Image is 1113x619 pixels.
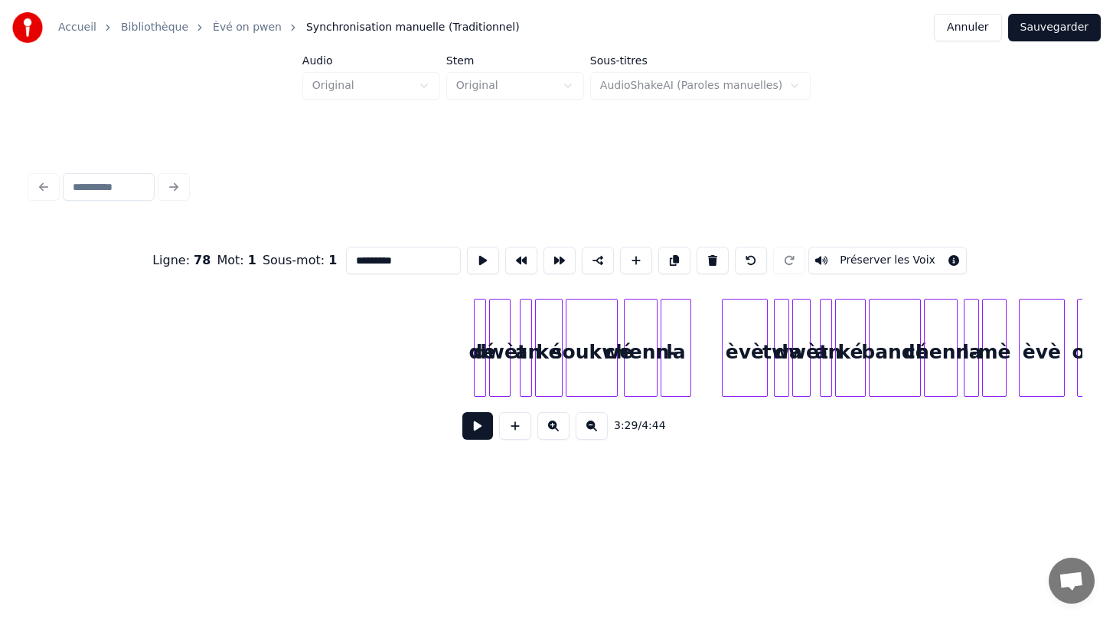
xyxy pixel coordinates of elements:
[306,20,520,35] span: Synchronisation manuelle (Traditionnel)
[446,55,584,66] label: Stem
[58,20,96,35] a: Accueil
[641,418,665,434] span: 4:44
[614,418,638,434] span: 3:29
[12,12,43,43] img: youka
[808,247,967,274] button: Toggle
[194,253,211,267] span: 78
[934,14,1001,41] button: Annuler
[213,20,282,35] a: Èvé on pwen
[152,251,211,270] div: Ligne :
[217,251,256,270] div: Mot :
[58,20,520,35] nav: breadcrumb
[248,253,256,267] span: 1
[121,20,188,35] a: Bibliothèque
[1008,14,1101,41] button: Sauvegarder
[590,55,811,66] label: Sous-titres
[328,253,337,267] span: 1
[302,55,440,66] label: Audio
[1049,558,1095,604] a: Ouvrir le chat
[614,418,651,434] div: /
[263,251,337,270] div: Sous-mot :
